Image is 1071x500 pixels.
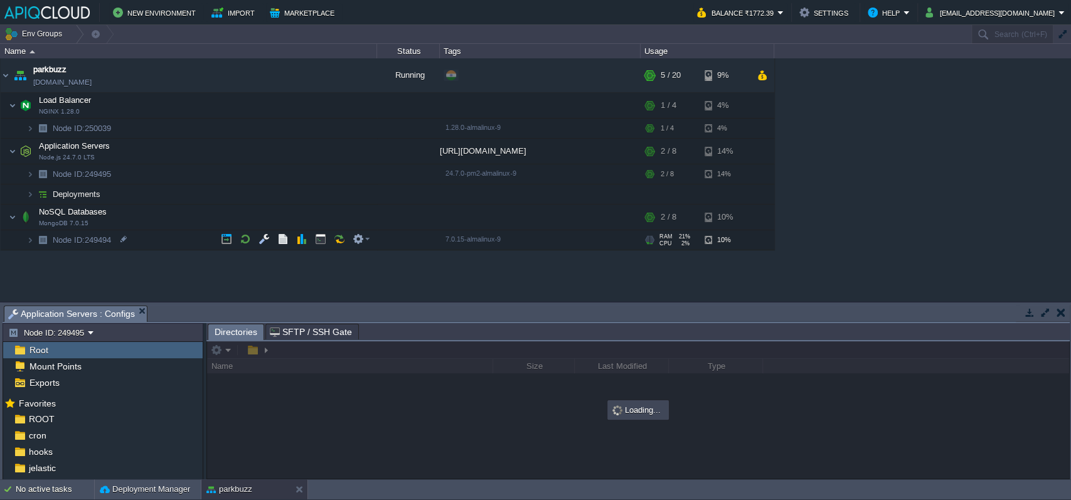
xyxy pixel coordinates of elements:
[38,95,93,105] a: Load BalancerNGINX 1.28.0
[661,164,674,184] div: 2 / 8
[34,164,51,184] img: AMDAwAAAACH5BAEAAAAALAAAAAABAAEAAAICRAEAOw==
[377,58,440,92] div: Running
[27,377,61,388] a: Exports
[925,5,1058,20] button: [EMAIL_ADDRESS][DOMAIN_NAME]
[53,235,85,245] span: Node ID:
[705,93,745,118] div: 4%
[799,5,852,20] button: Settings
[8,327,88,338] button: Node ID: 249495
[53,124,85,133] span: Node ID:
[39,154,95,161] span: Node.js 24.7.0 LTS
[26,430,48,441] a: cron
[38,141,112,151] span: Application Servers
[1,44,376,58] div: Name
[659,240,672,247] span: CPU
[51,169,113,179] span: 249495
[1,58,11,92] img: AMDAwAAAACH5BAEAAAAALAAAAAABAAEAAAICRAEAOw==
[38,206,109,217] span: NoSQL Databases
[38,95,93,105] span: Load Balancer
[34,119,51,138] img: AMDAwAAAACH5BAEAAAAALAAAAAABAAEAAAICRAEAOw==
[26,119,34,138] img: AMDAwAAAACH5BAEAAAAALAAAAAABAAEAAAICRAEAOw==
[661,119,674,138] div: 1 / 4
[26,413,56,425] a: ROOT
[659,233,673,240] span: RAM
[27,344,50,356] a: Root
[26,230,34,250] img: AMDAwAAAACH5BAEAAAAALAAAAAABAAEAAAICRAEAOw==
[27,361,83,372] a: Mount Points
[39,220,88,227] span: MongoDB 7.0.15
[26,462,58,474] a: jelastic
[17,139,35,164] img: AMDAwAAAACH5BAEAAAAALAAAAAABAAEAAAICRAEAOw==
[38,141,112,151] a: Application ServersNode.js 24.7.0 LTS
[33,63,67,76] a: parkbuzz
[4,6,90,19] img: APIQCloud
[39,108,80,115] span: NGINX 1.28.0
[677,240,690,247] span: 2%
[215,324,257,340] span: Directories
[33,76,92,88] a: [DOMAIN_NAME]
[705,164,745,184] div: 14%
[51,123,113,134] span: 250039
[270,324,352,339] span: SFTP / SSH Gate
[678,233,690,240] span: 21%
[868,5,903,20] button: Help
[378,44,439,58] div: Status
[445,124,501,131] span: 1.28.0-almalinux-9
[9,139,16,164] img: AMDAwAAAACH5BAEAAAAALAAAAAABAAEAAAICRAEAOw==
[661,58,681,92] div: 5 / 20
[609,402,668,418] div: Loading...
[51,235,113,245] span: 249494
[34,230,51,250] img: AMDAwAAAACH5BAEAAAAALAAAAAABAAEAAAICRAEAOw==
[51,123,113,134] a: Node ID:250039
[661,139,676,164] div: 2 / 8
[34,184,51,204] img: AMDAwAAAACH5BAEAAAAALAAAAAABAAEAAAICRAEAOw==
[705,230,745,250] div: 10%
[26,184,34,204] img: AMDAwAAAACH5BAEAAAAALAAAAAABAAEAAAICRAEAOw==
[16,398,58,408] a: Favorites
[8,306,135,322] span: Application Servers : Configs
[9,205,16,230] img: AMDAwAAAACH5BAEAAAAALAAAAAABAAEAAAICRAEAOw==
[16,479,94,499] div: No active tasks
[11,58,29,92] img: AMDAwAAAACH5BAEAAAAALAAAAAABAAEAAAICRAEAOw==
[206,483,252,496] button: parkbuzz
[697,5,777,20] button: Balance ₹1772.39
[53,169,85,179] span: Node ID:
[440,139,641,164] div: [URL][DOMAIN_NAME]
[705,58,745,92] div: 9%
[270,5,338,20] button: Marketplace
[113,5,200,20] button: New Environment
[16,398,58,409] span: Favorites
[661,205,676,230] div: 2 / 8
[100,483,190,496] button: Deployment Manager
[445,169,516,177] span: 24.7.0-pm2-almalinux-9
[29,50,35,53] img: AMDAwAAAACH5BAEAAAAALAAAAAABAAEAAAICRAEAOw==
[51,235,113,245] a: Node ID:249494
[17,93,35,118] img: AMDAwAAAACH5BAEAAAAALAAAAAABAAEAAAICRAEAOw==
[51,189,102,199] a: Deployments
[705,139,745,164] div: 14%
[51,169,113,179] a: Node ID:249495
[705,119,745,138] div: 4%
[641,44,774,58] div: Usage
[9,93,16,118] img: AMDAwAAAACH5BAEAAAAALAAAAAABAAEAAAICRAEAOw==
[211,5,258,20] button: Import
[38,207,109,216] a: NoSQL DatabasesMongoDB 7.0.15
[661,93,676,118] div: 1 / 4
[705,205,745,230] div: 10%
[17,205,35,230] img: AMDAwAAAACH5BAEAAAAALAAAAAABAAEAAAICRAEAOw==
[445,235,501,243] span: 7.0.15-almalinux-9
[26,164,34,184] img: AMDAwAAAACH5BAEAAAAALAAAAAABAAEAAAICRAEAOw==
[26,479,49,490] a: keys
[26,446,55,457] a: hooks
[440,44,640,58] div: Tags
